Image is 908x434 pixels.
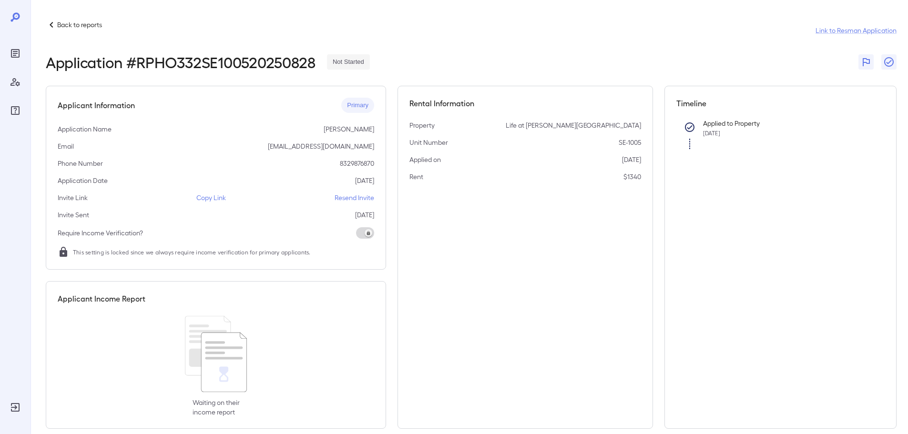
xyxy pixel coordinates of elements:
p: Applied to Property [703,119,870,128]
span: Primary [341,101,374,110]
p: 8329876870 [340,159,374,168]
h5: Timeline [676,98,885,109]
p: Property [409,121,435,130]
p: Copy Link [196,193,226,202]
div: Reports [8,46,23,61]
span: This setting is locked since we always require income verification for primary applicants. [73,247,311,257]
p: Phone Number [58,159,103,168]
p: [DATE] [355,210,374,220]
p: Invite Sent [58,210,89,220]
div: Log Out [8,400,23,415]
span: Not Started [327,58,370,67]
p: Unit Number [409,138,448,147]
p: Life at [PERSON_NAME][GEOGRAPHIC_DATA] [506,121,641,130]
h5: Applicant Income Report [58,293,145,304]
p: Rent [409,172,423,182]
div: FAQ [8,103,23,118]
p: $1340 [623,172,641,182]
p: [PERSON_NAME] [324,124,374,134]
span: [DATE] [703,130,720,136]
button: Close Report [881,54,897,70]
p: Application Date [58,176,108,185]
div: Manage Users [8,74,23,90]
p: Application Name [58,124,112,134]
p: Email [58,141,74,151]
p: Applied on [409,155,441,164]
p: Invite Link [58,193,88,202]
p: SE-1005 [619,138,641,147]
h5: Applicant Information [58,100,135,111]
p: [EMAIL_ADDRESS][DOMAIN_NAME] [268,141,374,151]
button: Flag Report [858,54,874,70]
p: Require Income Verification? [58,228,143,238]
p: Resend Invite [335,193,374,202]
a: Link to Resman Application [816,26,897,35]
p: [DATE] [622,155,641,164]
p: [DATE] [355,176,374,185]
p: Back to reports [57,20,102,30]
h2: Application # RPHO332SE100520250828 [46,53,316,71]
h5: Rental Information [409,98,641,109]
p: Waiting on their income report [193,398,240,417]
